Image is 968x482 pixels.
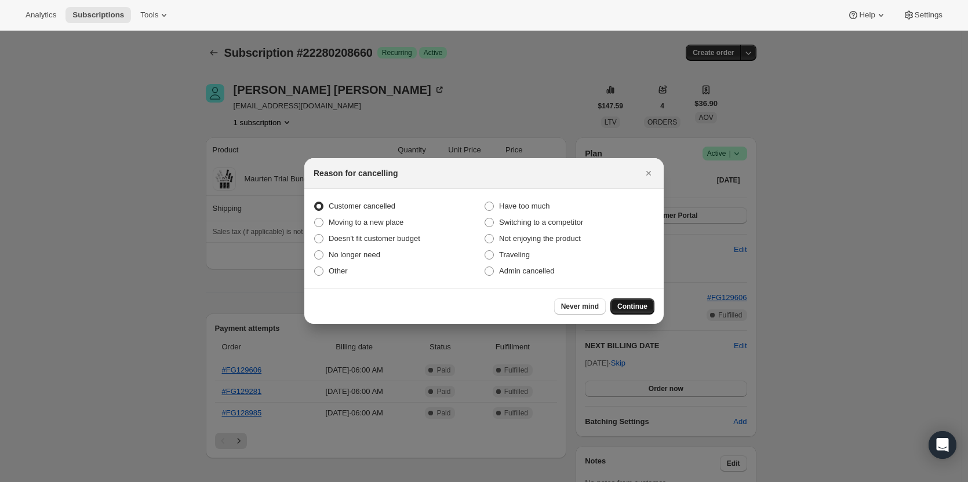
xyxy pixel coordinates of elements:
button: Never mind [554,298,606,315]
span: Never mind [561,302,599,311]
span: Continue [617,302,647,311]
span: Switching to a competitor [499,218,583,227]
button: Analytics [19,7,63,23]
button: Close [641,165,657,181]
span: Not enjoying the product [499,234,581,243]
span: Analytics [26,10,56,20]
h2: Reason for cancelling [314,167,398,179]
span: Subscriptions [72,10,124,20]
span: Have too much [499,202,549,210]
span: No longer need [329,250,380,259]
span: Help [859,10,875,20]
button: Continue [610,298,654,315]
span: Doesn't fit customer budget [329,234,420,243]
button: Settings [896,7,949,23]
span: Moving to a new place [329,218,403,227]
button: Help [840,7,893,23]
span: Tools [140,10,158,20]
span: Other [329,266,348,275]
span: Admin cancelled [499,266,554,275]
button: Subscriptions [65,7,131,23]
button: Tools [133,7,177,23]
span: Customer cancelled [329,202,395,210]
div: Open Intercom Messenger [929,431,956,459]
span: Traveling [499,250,530,259]
span: Settings [915,10,942,20]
